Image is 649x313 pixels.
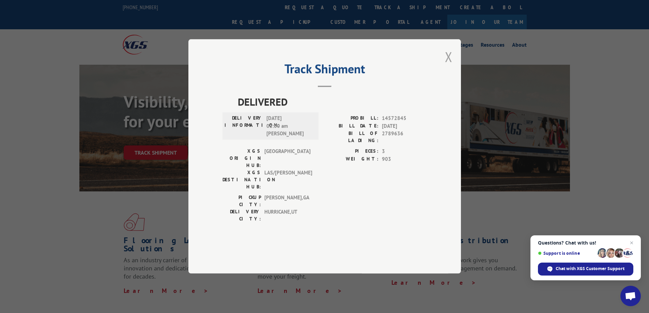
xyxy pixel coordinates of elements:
[382,148,427,156] span: 3
[266,115,312,138] span: [DATE] 02:00 am [PERSON_NAME]
[264,169,310,191] span: LAS/[PERSON_NAME]
[222,169,261,191] label: XGS DESTINATION HUB:
[325,130,378,144] label: BILL OF LADING:
[225,115,263,138] label: DELIVERY INFORMATION:
[222,208,261,223] label: DELIVERY CITY:
[382,122,427,130] span: [DATE]
[238,94,427,110] span: DELIVERED
[556,266,624,272] span: Chat with XGS Customer Support
[620,286,641,306] a: Open chat
[222,148,261,169] label: XGS ORIGIN HUB:
[222,64,427,77] h2: Track Shipment
[222,194,261,208] label: PICKUP CITY:
[325,122,378,130] label: BILL DATE:
[264,208,310,223] span: HURRICANE , UT
[538,263,633,276] span: Chat with XGS Customer Support
[264,148,310,169] span: [GEOGRAPHIC_DATA]
[325,155,378,163] label: WEIGHT:
[264,194,310,208] span: [PERSON_NAME] , GA
[538,251,595,256] span: Support is online
[538,240,633,246] span: Questions? Chat with us!
[445,48,452,66] button: Close modal
[325,148,378,156] label: PIECES:
[382,130,427,144] span: 2789636
[325,115,378,123] label: PROBILL:
[382,115,427,123] span: 14572845
[382,155,427,163] span: 903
